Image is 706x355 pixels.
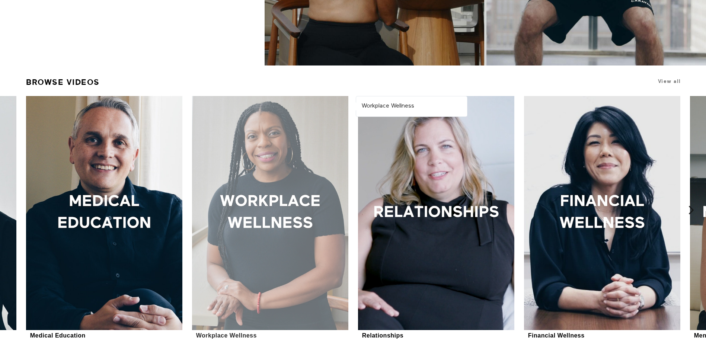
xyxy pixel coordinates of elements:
[196,332,257,339] div: Workplace Wellness
[358,96,514,340] a: RelationshipsRelationships
[524,96,680,340] a: Financial WellnessFinancial Wellness
[30,332,86,339] div: Medical Education
[26,96,182,340] a: Medical EducationMedical Education
[658,79,681,84] a: View all
[26,74,100,90] a: Browse Videos
[362,103,414,109] strong: Workplace Wellness
[528,332,585,339] div: Financial Wellness
[192,96,348,340] a: Workplace WellnessWorkplace Wellness
[362,332,403,339] div: Relationships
